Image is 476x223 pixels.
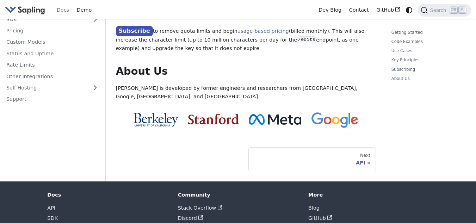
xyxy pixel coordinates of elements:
img: Meta [249,114,301,125]
a: Subscribe [116,26,153,36]
div: Community [178,192,298,198]
a: API [47,205,55,211]
nav: Docs pages [116,147,376,171]
a: Getting Started [391,29,463,36]
p: to remove quota limits and begin (billed monthly). This will also increase the character limit (u... [116,26,376,52]
a: NextAPI [248,147,376,171]
a: Docs [53,5,73,16]
a: Other Integrations [2,71,102,81]
a: Contact [345,5,373,16]
button: Switch between dark and light mode (currently system mode) [404,5,414,15]
a: Stack Overflow [178,205,222,211]
button: Expand sidebar category 'SDK' [88,14,102,24]
a: GitHub [372,5,404,16]
kbd: K [459,7,466,13]
a: Code Examples [391,38,463,45]
a: GitHub [308,215,332,221]
h2: About Us [116,65,376,78]
a: SDK [47,215,58,221]
a: Pricing [2,26,102,36]
span: Search [428,7,450,13]
button: Search (Ctrl+K) [418,4,471,17]
a: Rate Limits [2,60,102,70]
a: Discord [178,215,203,221]
a: Dev Blog [315,5,345,16]
p: [PERSON_NAME] is developed by former engineers and researchers from [GEOGRAPHIC_DATA], Google, [G... [116,84,376,101]
a: About Us [391,75,463,82]
img: Stanford [188,114,239,124]
a: usage-based pricing [237,28,289,34]
a: Blog [308,205,320,211]
div: Next [254,153,370,158]
a: Sapling.ai [5,5,48,15]
a: Subscribing [391,66,463,73]
a: Key Principles [391,57,463,63]
a: SDK [2,14,88,24]
div: More [308,192,429,198]
img: Sapling.ai [5,5,45,15]
a: Support [2,94,102,104]
img: Cal [133,113,178,127]
div: Docs [47,192,168,198]
a: Self-Hosting [2,82,102,93]
code: /edits [297,36,316,43]
a: Custom Models [2,37,102,47]
img: Google [311,112,358,128]
a: Use Cases [391,48,463,54]
a: Demo [73,5,95,16]
div: API [254,160,370,166]
a: Status and Uptime [2,48,102,58]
